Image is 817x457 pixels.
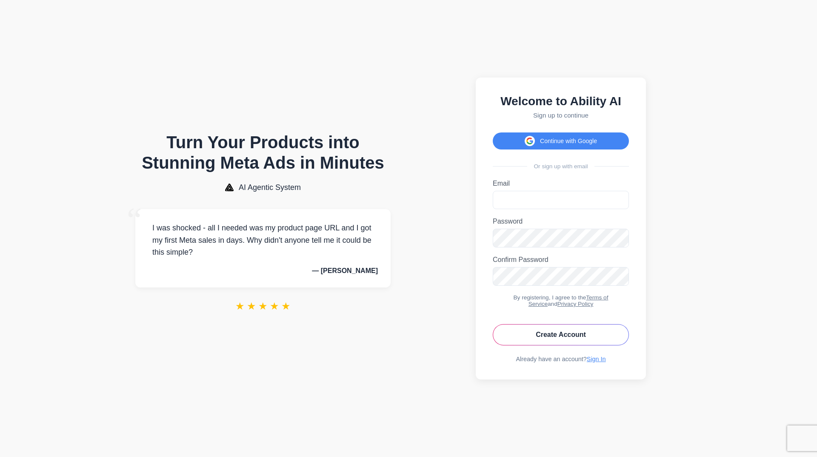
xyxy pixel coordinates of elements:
p: Sign up to continue [493,112,629,119]
a: Privacy Policy [557,301,594,307]
p: I was shocked - all I needed was my product page URL and I got my first Meta sales in days. Why d... [148,222,378,259]
h2: Welcome to Ability AI [493,95,629,108]
label: Confirm Password [493,256,629,264]
h1: Turn Your Products into Stunning Meta Ads in Minutes [135,132,391,173]
div: By registering, I agree to the and [493,294,629,307]
span: ★ [258,300,268,312]
div: Or sign up with email [493,163,629,170]
button: Continue with Google [493,132,629,149]
p: — [PERSON_NAME] [148,267,378,275]
span: ★ [235,300,245,312]
span: AI Agentic System [239,183,301,192]
span: “ [127,201,142,239]
span: ★ [281,300,291,312]
span: ★ [247,300,256,312]
div: Already have an account? [493,356,629,362]
button: Create Account [493,324,629,345]
label: Password [493,218,629,225]
a: Terms of Service [528,294,608,307]
a: Sign In [587,356,606,362]
span: ★ [270,300,279,312]
img: AI Agentic System Logo [225,184,234,191]
label: Email [493,180,629,187]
